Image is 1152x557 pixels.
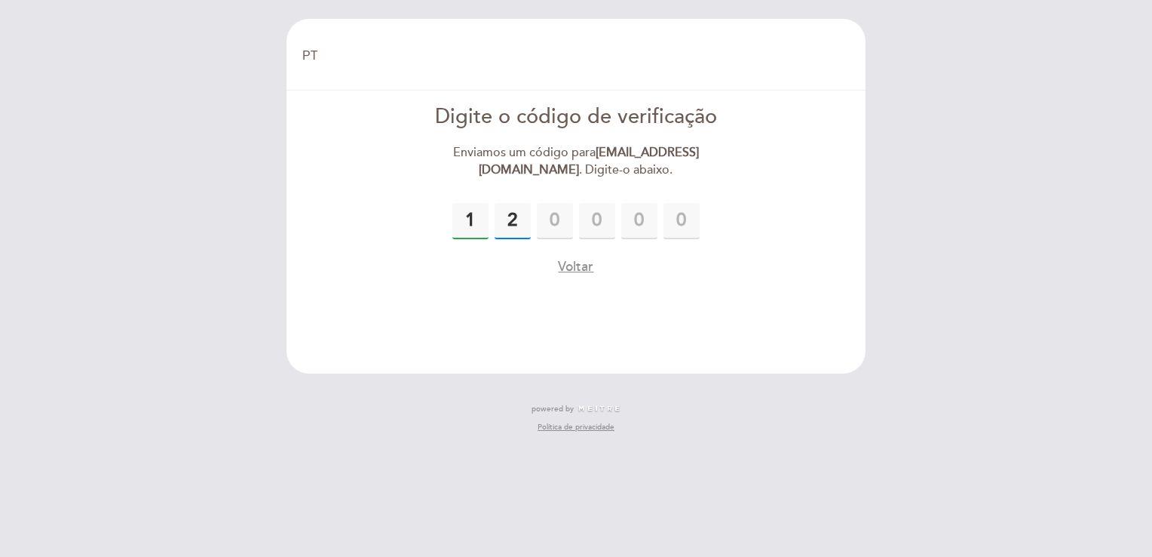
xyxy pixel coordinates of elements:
[558,257,593,276] button: Voltar
[403,144,749,179] div: Enviamos um código para . Digite-o abaixo.
[532,404,574,414] span: powered by
[537,203,573,239] input: 0
[578,405,620,413] img: MEITRE
[452,203,489,239] input: 0
[538,422,614,432] a: Política de privacidade
[495,203,531,239] input: 0
[621,203,657,239] input: 0
[532,404,620,414] a: powered by
[479,145,699,177] strong: [EMAIL_ADDRESS][DOMAIN_NAME]
[403,103,749,132] div: Digite o código de verificação
[663,203,700,239] input: 0
[579,203,615,239] input: 0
